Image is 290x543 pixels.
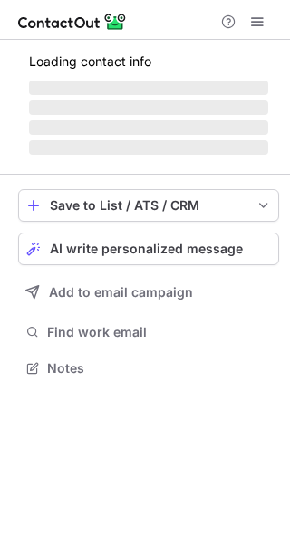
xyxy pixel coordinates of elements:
button: save-profile-one-click [18,189,279,222]
button: AI write personalized message [18,233,279,265]
p: Loading contact info [29,54,268,69]
img: ContactOut v5.3.10 [18,11,127,33]
span: Add to email campaign [49,285,193,300]
span: ‌ [29,120,268,135]
span: AI write personalized message [50,242,243,256]
span: ‌ [29,81,268,95]
button: Notes [18,356,279,381]
span: ‌ [29,100,268,115]
span: ‌ [29,140,268,155]
span: Notes [47,360,272,376]
div: Save to List / ATS / CRM [50,198,247,213]
span: Find work email [47,324,272,340]
button: Find work email [18,319,279,345]
button: Add to email campaign [18,276,279,309]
